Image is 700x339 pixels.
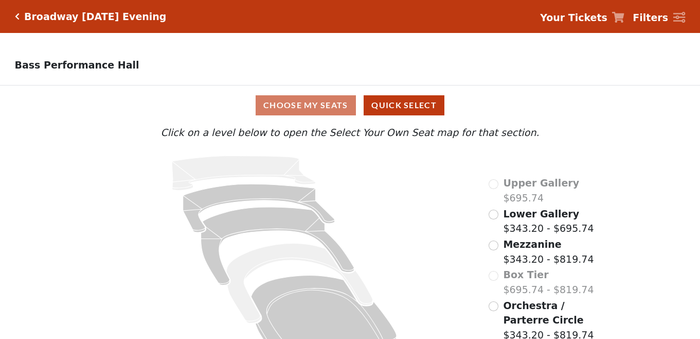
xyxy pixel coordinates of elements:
strong: Your Tickets [540,12,607,23]
a: Click here to go back to filters [15,13,20,20]
label: $695.74 - $819.74 [503,267,594,297]
span: Mezzanine [503,239,561,250]
span: Orchestra / Parterre Circle [503,300,583,326]
path: Lower Gallery - Seats Available: 4 [183,184,335,233]
a: Your Tickets [540,10,624,25]
span: Upper Gallery [503,177,579,189]
path: Upper Gallery - Seats Available: 0 [172,156,315,191]
a: Filters [633,10,685,25]
label: $695.74 [503,176,579,205]
p: Click on a level below to open the Select Your Own Seat map for that section. [95,125,605,140]
button: Quick Select [364,95,444,115]
span: Lower Gallery [503,208,579,219]
label: $343.20 - $819.74 [503,237,594,266]
h5: Broadway [DATE] Evening [24,11,166,23]
label: $343.20 - $695.74 [503,207,594,236]
span: Box Tier [503,269,548,280]
strong: Filters [633,12,668,23]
